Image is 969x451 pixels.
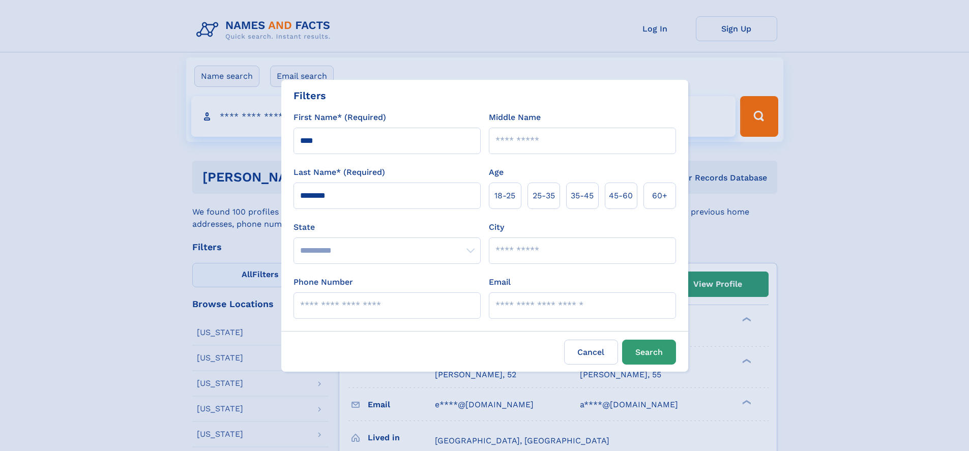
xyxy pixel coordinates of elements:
[293,221,481,233] label: State
[533,190,555,202] span: 25‑35
[489,221,504,233] label: City
[609,190,633,202] span: 45‑60
[494,190,515,202] span: 18‑25
[293,276,353,288] label: Phone Number
[489,111,541,124] label: Middle Name
[293,88,326,103] div: Filters
[622,340,676,365] button: Search
[489,166,504,178] label: Age
[293,166,385,178] label: Last Name* (Required)
[564,340,618,365] label: Cancel
[489,276,511,288] label: Email
[571,190,594,202] span: 35‑45
[293,111,386,124] label: First Name* (Required)
[652,190,667,202] span: 60+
